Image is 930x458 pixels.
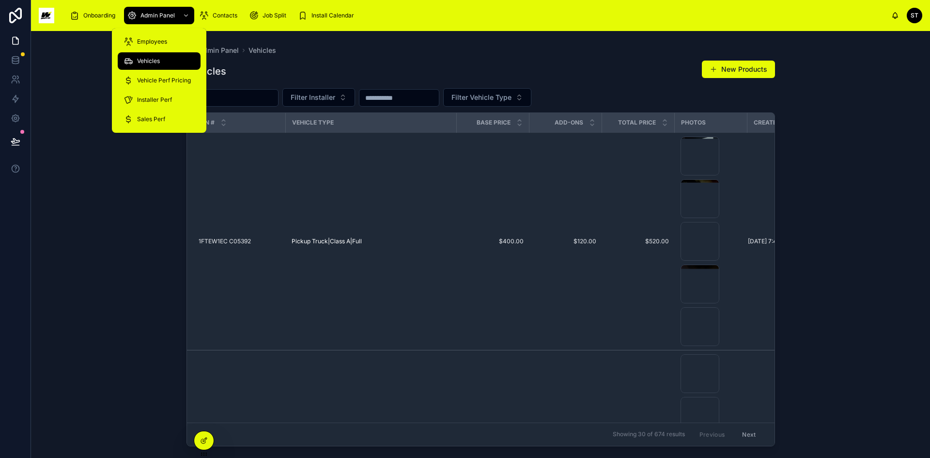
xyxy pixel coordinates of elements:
a: [DATE] 7:45 AM [748,237,818,245]
span: Sales Perf [137,115,165,123]
button: Select Button [443,88,531,107]
span: Installer Perf [137,96,172,104]
span: Add-Ons [555,119,583,126]
a: Installer Perf [118,91,201,109]
a: 1FTEW1EC C05392 [199,237,280,245]
a: Admin Panel [124,7,194,24]
span: [DATE] 7:45 AM [748,237,791,245]
span: Vehicle Perf Pricing [137,77,191,84]
a: $400.00 [463,237,524,245]
span: Contacts [213,12,237,19]
span: Vehicles [137,57,160,65]
div: scrollable content [62,5,891,26]
a: Vehicle Perf Pricing [118,72,201,89]
span: ST [911,12,918,19]
span: VIN # [199,119,215,126]
a: $520.00 [608,237,669,245]
span: Filter Vehicle Type [451,93,511,102]
span: Photos [681,119,706,126]
span: Showing 30 of 674 results [613,431,685,439]
span: Filter Installer [291,93,335,102]
a: $120.00 [535,237,596,245]
span: Onboarding [83,12,115,19]
button: Select Button [282,88,355,107]
span: Total Price [618,119,656,126]
a: Onboarding [67,7,122,24]
span: Base Price [477,119,511,126]
a: Vehicles [118,52,201,70]
span: Created [754,119,781,126]
a: Admin Panel [186,46,239,55]
a: Install Calendar [295,7,361,24]
span: Install Calendar [311,12,354,19]
span: Admin Panel [140,12,175,19]
a: Vehicles [248,46,276,55]
span: Vehicle Type [292,119,334,126]
a: Job Split [246,7,293,24]
span: 1FTEW1EC C05392 [199,237,251,245]
img: App logo [39,8,54,23]
a: Contacts [196,7,244,24]
button: New Products [702,61,775,78]
a: Pickup Truck|Class A|Full [292,237,451,245]
span: Job Split [263,12,286,19]
button: Next [735,427,762,442]
a: Sales Perf [118,111,201,128]
a: Employees [118,33,201,50]
span: Employees [137,38,167,46]
span: Admin Panel [198,46,239,55]
a: Pickup Truck|Class A|Full [292,237,362,245]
